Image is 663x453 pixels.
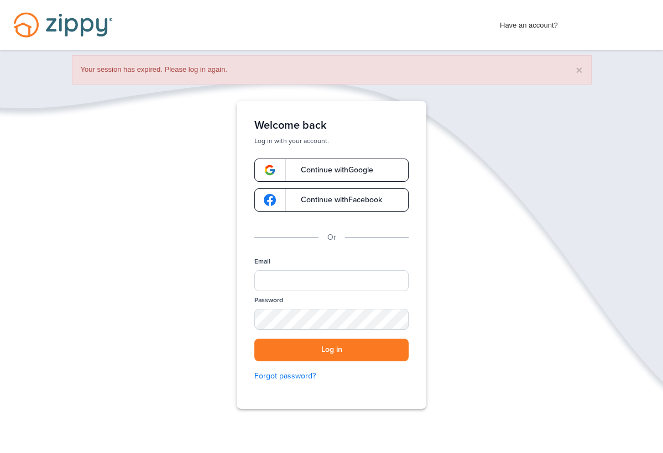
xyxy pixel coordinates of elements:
img: google-logo [264,164,276,176]
label: Email [254,257,270,266]
a: google-logoContinue withGoogle [254,159,409,182]
h1: Welcome back [254,119,409,132]
span: Continue with Facebook [290,196,382,204]
label: Password [254,296,283,305]
button: × [576,64,582,76]
p: Log in with your account. [254,136,409,145]
a: Forgot password? [254,370,409,382]
a: google-logoContinue withFacebook [254,188,409,212]
span: Continue with Google [290,166,373,174]
input: Password [254,309,409,330]
span: Have an account? [500,14,558,31]
input: Email [254,270,409,291]
button: Log in [254,339,409,361]
img: google-logo [264,194,276,206]
p: Or [327,231,336,244]
div: Your session has expired. Please log in again. [72,55,592,85]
